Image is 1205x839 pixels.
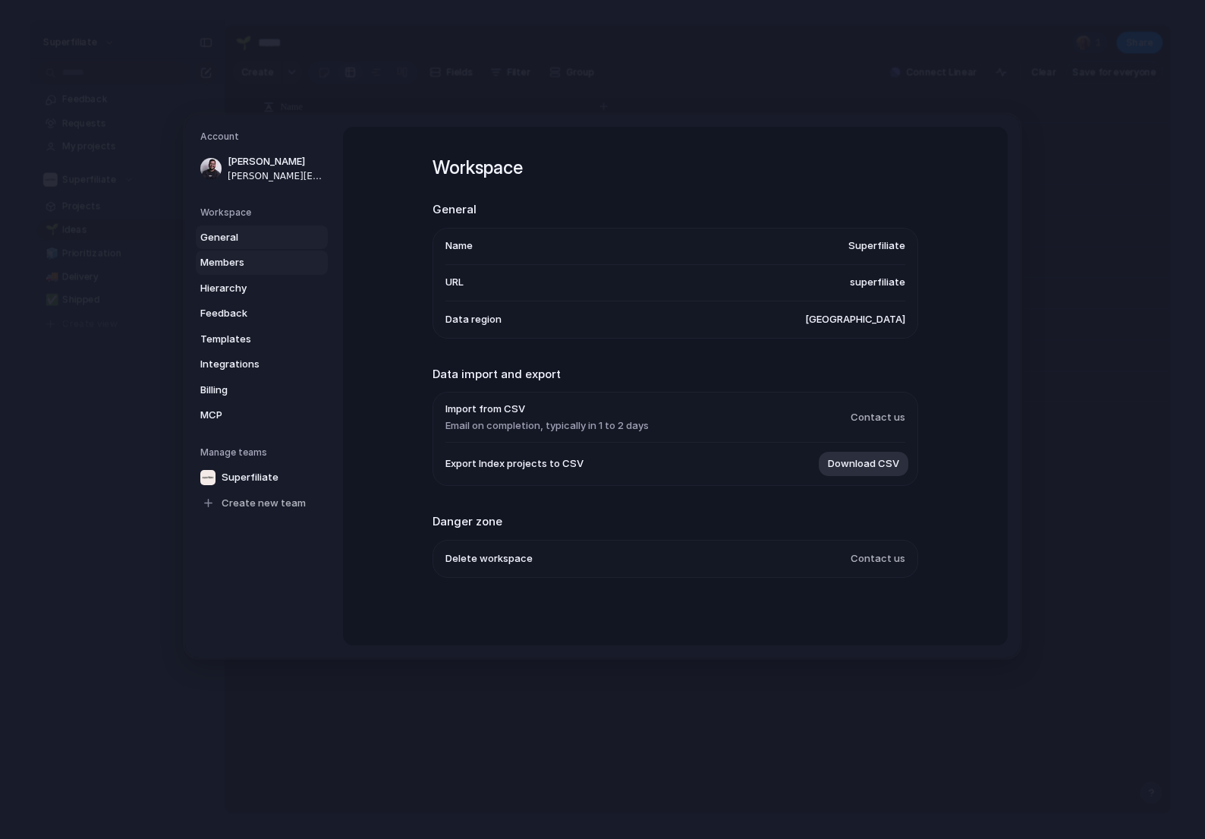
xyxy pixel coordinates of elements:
[200,280,297,295] span: Hierarchy
[200,306,297,321] span: Feedback
[433,513,918,531] h2: Danger zone
[445,275,464,290] span: URL
[196,326,328,351] a: Templates
[851,410,905,425] span: Contact us
[196,403,328,427] a: MCP
[819,452,908,476] button: Download CSV
[196,490,328,515] a: Create new team
[228,154,325,169] span: [PERSON_NAME]
[445,312,502,327] span: Data region
[196,150,328,188] a: [PERSON_NAME][PERSON_NAME][EMAIL_ADDRESS][DOMAIN_NAME]
[222,496,306,511] span: Create new team
[200,331,297,346] span: Templates
[196,352,328,377] a: Integrations
[200,130,328,144] h5: Account
[228,169,325,182] span: [PERSON_NAME][EMAIL_ADDRESS][DOMAIN_NAME]
[805,312,905,327] span: [GEOGRAPHIC_DATA]
[445,402,649,417] span: Import from CSV
[222,470,278,485] span: Superfiliate
[200,408,297,423] span: MCP
[196,276,328,300] a: Hierarchy
[850,275,905,290] span: superfiliate
[200,229,297,244] span: General
[445,551,533,566] span: Delete workspace
[851,551,905,566] span: Contact us
[196,465,328,489] a: Superfiliate
[445,418,649,433] span: Email on completion, typically in 1 to 2 days
[848,238,905,254] span: Superfiliate
[433,201,918,219] h2: General
[196,251,328,275] a: Members
[200,445,328,459] h5: Manage teams
[200,357,297,372] span: Integrations
[200,382,297,397] span: Billing
[828,456,899,472] span: Download CSV
[196,225,328,249] a: General
[196,301,328,326] a: Feedback
[433,154,918,181] h1: Workspace
[200,255,297,270] span: Members
[196,377,328,402] a: Billing
[200,205,328,219] h5: Workspace
[445,238,473,254] span: Name
[433,365,918,383] h2: Data import and export
[445,456,584,472] span: Export Index projects to CSV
